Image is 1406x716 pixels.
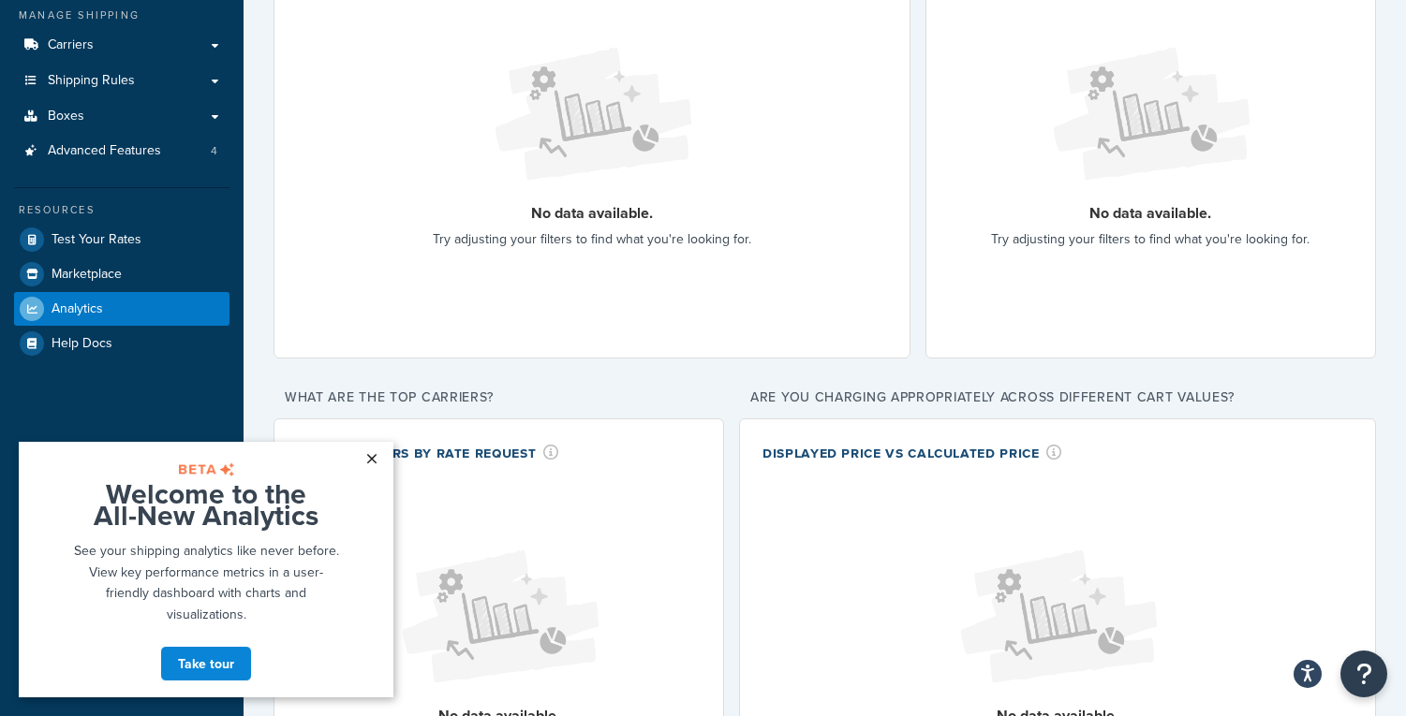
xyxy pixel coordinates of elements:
[52,267,122,283] span: Marketplace
[433,199,751,226] p: No data available.
[945,535,1170,698] img: Loading...
[87,32,288,72] span: Welcome to the
[1340,650,1387,697] button: Open Resource Center
[991,226,1310,253] p: Try adjusting your filters to find what you're looking for.
[14,223,229,256] a: Test Your Rates
[14,99,229,134] a: Boxes
[14,292,229,326] a: Analytics
[14,64,229,98] a: Shipping Rules
[433,226,751,253] p: Try adjusting your filters to find what you're looking for.
[48,37,94,53] span: Carriers
[51,98,324,183] p: See your shipping analytics like never before. View key performance metrics in a user-friendly da...
[14,327,229,360] a: Help Docs
[141,204,233,240] a: Take tour
[52,336,112,352] span: Help Docs
[14,202,229,218] div: Resources
[991,199,1310,226] p: No data available.
[75,53,300,94] span: All-New Analytics
[48,73,135,89] span: Shipping Rules
[762,442,1062,463] div: Displayed Price vs Calculated Price
[480,33,704,196] img: Loading...
[387,535,612,698] img: Loading...
[274,385,724,411] p: What are the top carriers?
[297,442,559,463] div: Top 5 Carriers by Rate Request
[14,28,229,63] a: Carriers
[52,301,103,317] span: Analytics
[48,109,84,124] span: Boxes
[52,232,141,248] span: Test Your Rates
[48,143,161,159] span: Advanced Features
[211,143,217,159] span: 4
[14,134,229,168] a: Advanced Features4
[1038,33,1263,196] img: Loading...
[14,257,229,291] a: Marketplace
[14,7,229,23] div: Manage Shipping
[739,385,1376,411] p: Are you charging appropriately across different cart values?
[14,134,229,168] li: Advanced Features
